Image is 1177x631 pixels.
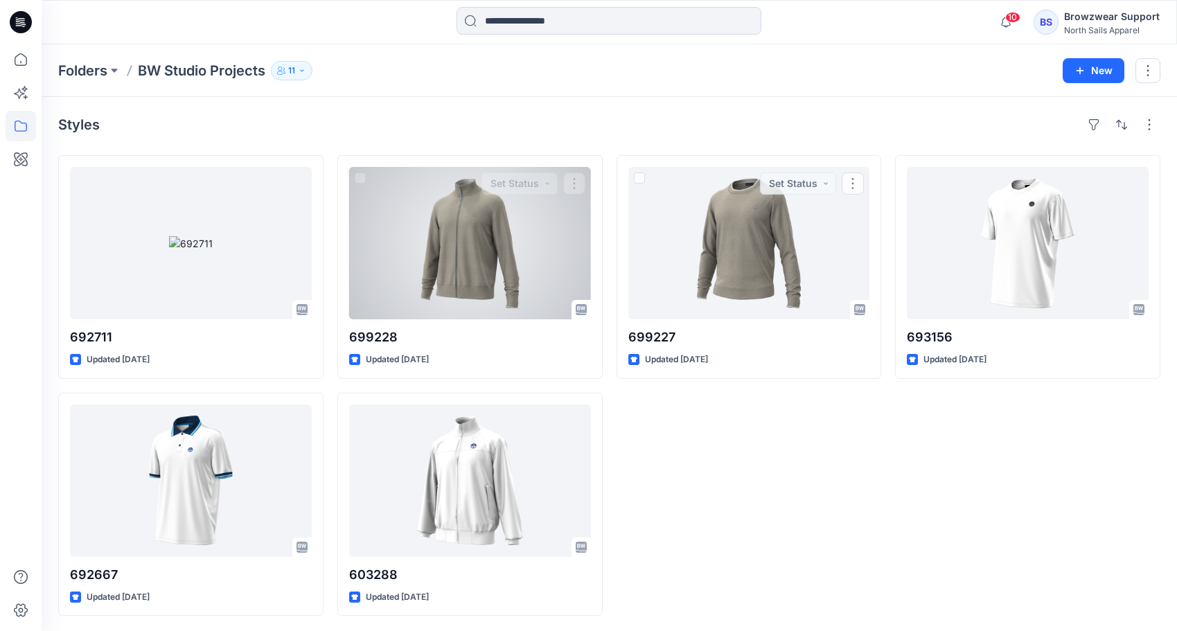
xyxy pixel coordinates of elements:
div: BS [1034,10,1059,35]
p: Updated [DATE] [87,353,150,367]
a: 693156 [907,167,1149,319]
a: 603288 [349,405,591,557]
p: Updated [DATE] [923,353,986,367]
span: 10 [1005,12,1020,23]
p: 699228 [349,328,591,347]
p: 692711 [70,328,312,347]
div: Browzwear Support [1064,8,1160,25]
p: Updated [DATE] [366,353,429,367]
p: Updated [DATE] [645,353,708,367]
p: 699227 [628,328,870,347]
a: 692711 [70,167,312,319]
a: 699228 [349,167,591,319]
a: 699227 [628,167,870,319]
p: Updated [DATE] [87,590,150,605]
button: 11 [271,61,312,80]
p: 692667 [70,565,312,585]
h4: Styles [58,116,100,133]
div: North Sails Apparel [1064,25,1160,35]
p: 693156 [907,328,1149,347]
p: Updated [DATE] [366,590,429,605]
p: 11 [288,63,295,78]
p: 603288 [349,565,591,585]
a: Folders [58,61,107,80]
button: New [1063,58,1124,83]
p: BW Studio Projects [138,61,265,80]
a: 692667 [70,405,312,557]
